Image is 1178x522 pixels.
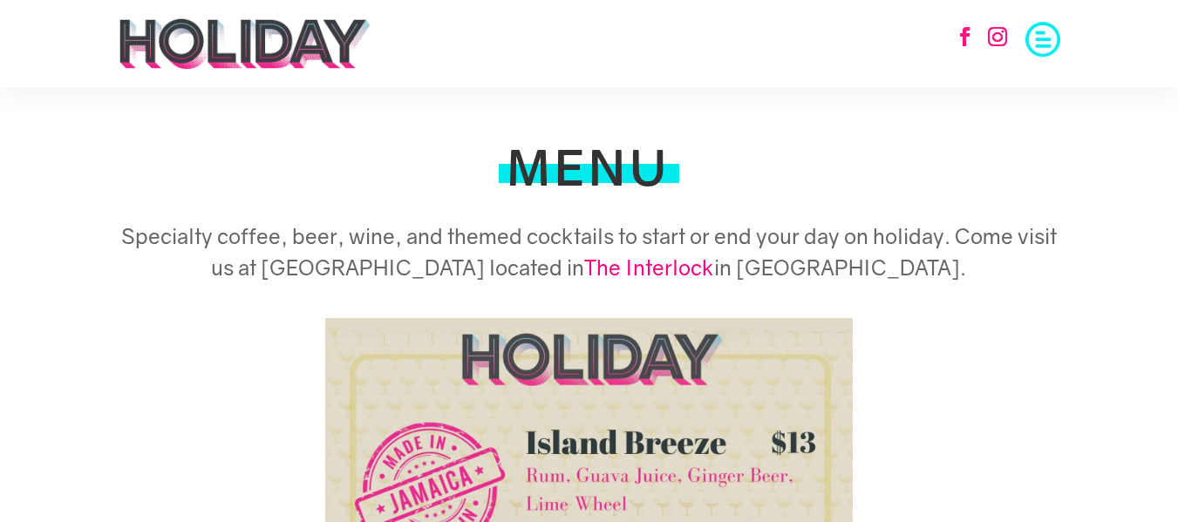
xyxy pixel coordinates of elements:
a: Follow on Facebook [946,17,984,56]
img: holiday-logo-black [118,17,371,70]
a: The Interlock [584,254,714,280]
h5: Specialty coffee, beer, wine, and themed cocktails to start or end your day on holiday. Come visi... [118,220,1060,292]
a: Follow on Instagram [978,17,1017,56]
h1: MENU [507,143,671,200]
